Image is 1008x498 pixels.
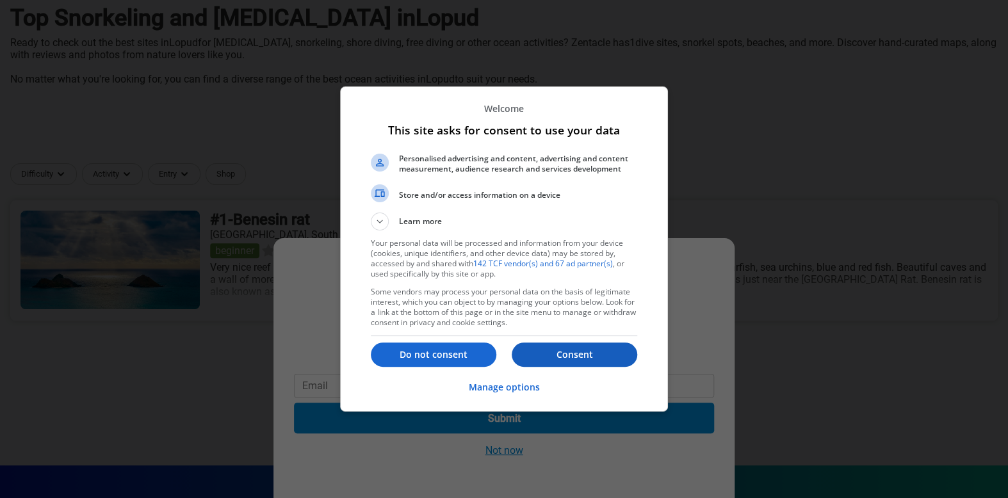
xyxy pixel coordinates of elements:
button: Learn more [371,213,637,230]
a: 142 TCF vendor(s) and 67 ad partner(s) [473,258,613,269]
button: Consent [512,342,637,367]
button: Do not consent [371,342,496,367]
span: Store and/or access information on a device [399,190,637,200]
p: Manage options [469,381,540,394]
p: Welcome [371,102,637,115]
p: Do not consent [371,348,496,361]
h1: This site asks for consent to use your data [371,122,637,138]
p: Consent [512,348,637,361]
div: This site asks for consent to use your data [340,86,668,412]
p: Some vendors may process your personal data on the basis of legitimate interest, which you can ob... [371,287,637,328]
span: Personalised advertising and content, advertising and content measurement, audience research and ... [399,154,637,174]
p: Your personal data will be processed and information from your device (cookies, unique identifier... [371,238,637,279]
button: Manage options [469,374,540,401]
span: Learn more [399,216,442,230]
